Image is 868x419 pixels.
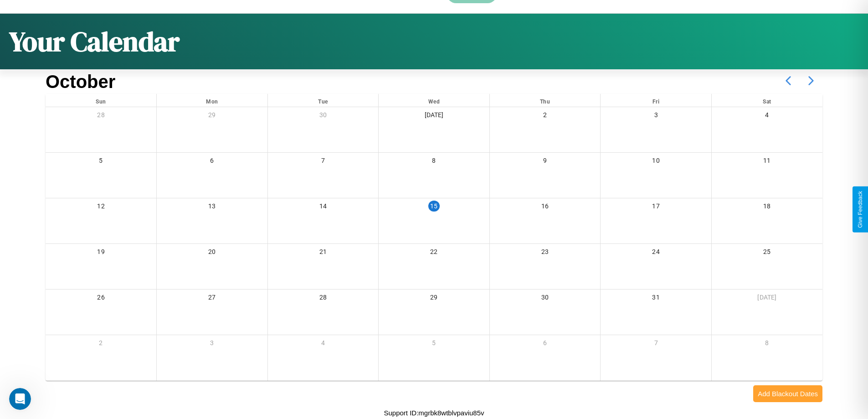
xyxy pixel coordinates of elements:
div: 13 [157,198,267,217]
div: Mon [157,94,267,107]
div: 31 [601,290,711,308]
div: 12 [46,198,156,217]
div: 3 [601,107,711,126]
div: 2 [46,335,156,354]
p: Support ID: mgrbk8wtblvpaviu85v [384,407,484,419]
div: 6 [490,335,601,354]
h1: Your Calendar [9,23,180,60]
div: 18 [712,198,822,217]
div: [DATE] [712,290,822,308]
div: 8 [712,335,822,354]
div: 28 [46,107,156,126]
div: 4 [268,335,379,354]
button: Add Blackout Dates [753,385,822,402]
div: 16 [490,198,601,217]
div: 26 [46,290,156,308]
div: Tue [268,94,379,107]
div: Thu [490,94,601,107]
div: 5 [46,153,156,171]
div: 10 [601,153,711,171]
div: 11 [712,153,822,171]
div: 30 [268,107,379,126]
div: 22 [379,244,489,263]
div: 30 [490,290,601,308]
div: Sat [712,94,822,107]
div: 25 [712,244,822,263]
div: 2 [490,107,601,126]
div: 29 [157,107,267,126]
div: Give Feedback [857,191,863,228]
div: 7 [601,335,711,354]
div: 5 [379,335,489,354]
div: 14 [268,198,379,217]
div: 4 [712,107,822,126]
div: 20 [157,244,267,263]
div: 28 [268,290,379,308]
div: 15 [428,201,439,212]
h2: October [46,72,115,92]
div: 17 [601,198,711,217]
div: Fri [601,94,711,107]
div: 23 [490,244,601,263]
div: 19 [46,244,156,263]
div: 7 [268,153,379,171]
div: 6 [157,153,267,171]
div: 8 [379,153,489,171]
iframe: Intercom live chat [9,388,31,410]
div: 9 [490,153,601,171]
div: 27 [157,290,267,308]
div: 3 [157,335,267,354]
div: [DATE] [379,107,489,126]
div: Wed [379,94,489,107]
div: Sun [46,94,156,107]
div: 29 [379,290,489,308]
div: 24 [601,244,711,263]
div: 21 [268,244,379,263]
